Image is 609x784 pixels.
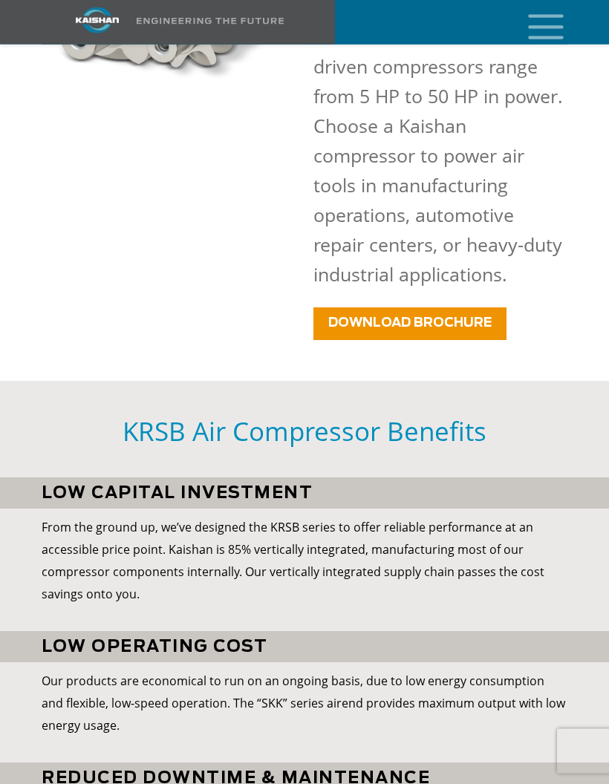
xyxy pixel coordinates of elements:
a: mobile menu [522,10,547,35]
p: From the ground up, we’ve designed the KRSB series to offer reliable performance at an accessible... [42,517,567,606]
span: DOWNLOAD BROCHURE [328,317,492,330]
h5: Low Capital Investment [42,482,567,506]
p: Our products are economical to run on an ongoing basis, due to low energy consumption and flexibl... [42,670,567,737]
img: Engineering the future [137,18,284,24]
h5: KRSB Air Compressor Benefits [51,415,558,448]
h5: Low Operating Cost [42,636,567,659]
img: kaishan logo [42,7,153,33]
a: DOWNLOAD BROCHURE [313,308,507,341]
